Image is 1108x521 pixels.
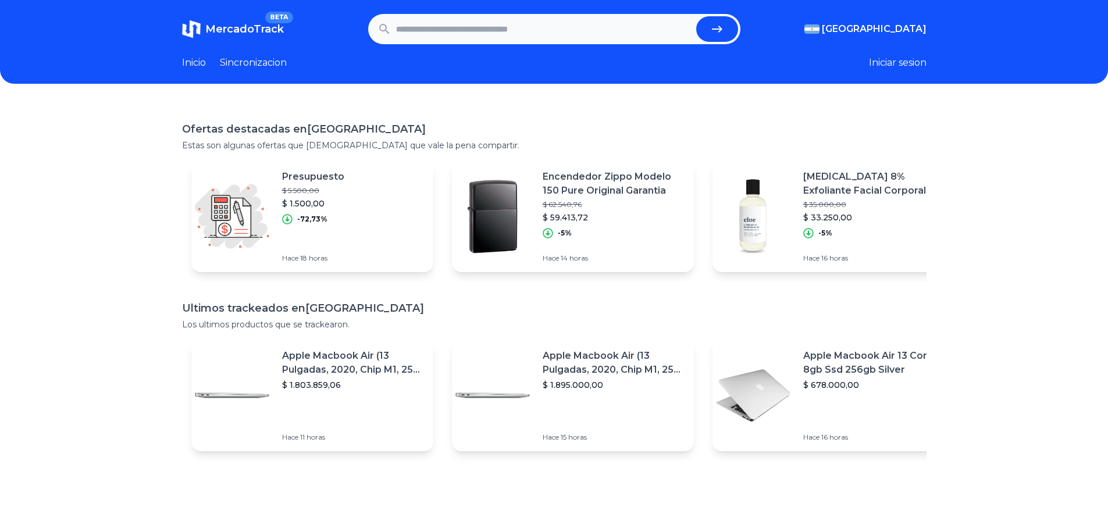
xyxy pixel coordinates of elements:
[543,254,685,263] p: Hace 14 horas
[282,186,344,195] p: $ 5.500,00
[803,254,945,263] p: Hace 16 horas
[282,349,424,377] p: Apple Macbook Air (13 Pulgadas, 2020, Chip M1, 256 Gb De Ssd, 8 Gb De Ram) - Plata
[182,319,927,330] p: Los ultimos productos que se trackearon.
[282,254,344,263] p: Hace 18 horas
[282,379,424,391] p: $ 1.803.859,06
[297,215,327,224] p: -72,73%
[182,56,206,70] a: Inicio
[803,170,945,198] p: [MEDICAL_DATA] 8% Exfoliante Facial Corporal Antimanchas
[205,23,284,35] span: MercadoTrack
[818,229,832,238] p: -5%
[803,349,945,377] p: Apple Macbook Air 13 Core I5 8gb Ssd 256gb Silver
[543,433,685,442] p: Hace 15 horas
[803,433,945,442] p: Hace 16 horas
[182,121,927,137] h1: Ofertas destacadas en [GEOGRAPHIC_DATA]
[182,140,927,151] p: Estas son algunas ofertas que [DEMOGRAPHIC_DATA] que vale la pena compartir.
[191,340,433,451] a: Featured imageApple Macbook Air (13 Pulgadas, 2020, Chip M1, 256 Gb De Ssd, 8 Gb De Ram) - Plata$...
[191,160,433,272] a: Featured imagePresupuesto$ 5.500,00$ 1.500,00-72,73%Hace 18 horas
[452,355,533,436] img: Featured image
[191,355,273,436] img: Featured image
[282,198,344,209] p: $ 1.500,00
[803,212,945,223] p: $ 33.250,00
[543,170,685,198] p: Encendedor Zippo Modelo 150 Pure Original Garantia
[543,212,685,223] p: $ 59.413,72
[282,433,424,442] p: Hace 11 horas
[803,200,945,209] p: $ 35.000,00
[452,176,533,257] img: Featured image
[182,300,927,316] h1: Ultimos trackeados en [GEOGRAPHIC_DATA]
[182,20,284,38] a: MercadoTrackBETA
[543,200,685,209] p: $ 62.540,76
[452,160,694,272] a: Featured imageEncendedor Zippo Modelo 150 Pure Original Garantia$ 62.540,76$ 59.413,72-5%Hace 14 ...
[182,20,201,38] img: MercadoTrack
[712,160,954,272] a: Featured image[MEDICAL_DATA] 8% Exfoliante Facial Corporal Antimanchas$ 35.000,00$ 33.250,00-5%Ha...
[869,56,927,70] button: Iniciar sesion
[452,340,694,451] a: Featured imageApple Macbook Air (13 Pulgadas, 2020, Chip M1, 256 Gb De Ssd, 8 Gb De Ram) - Plata$...
[822,22,927,36] span: [GEOGRAPHIC_DATA]
[543,349,685,377] p: Apple Macbook Air (13 Pulgadas, 2020, Chip M1, 256 Gb De Ssd, 8 Gb De Ram) - Plata
[220,56,287,70] a: Sincronizacion
[712,355,794,436] img: Featured image
[803,379,945,391] p: $ 678.000,00
[282,170,344,184] p: Presupuesto
[804,22,927,36] button: [GEOGRAPHIC_DATA]
[558,229,572,238] p: -5%
[191,176,273,257] img: Featured image
[265,12,293,23] span: BETA
[804,24,820,34] img: Argentina
[543,379,685,391] p: $ 1.895.000,00
[712,340,954,451] a: Featured imageApple Macbook Air 13 Core I5 8gb Ssd 256gb Silver$ 678.000,00Hace 16 horas
[712,176,794,257] img: Featured image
